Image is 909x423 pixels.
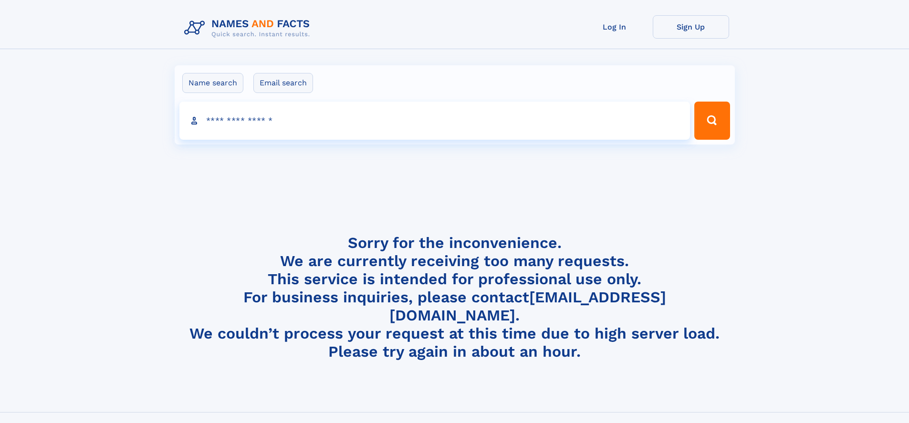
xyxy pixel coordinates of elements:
[694,102,730,140] button: Search Button
[389,288,666,324] a: [EMAIL_ADDRESS][DOMAIN_NAME]
[653,15,729,39] a: Sign Up
[179,102,690,140] input: search input
[576,15,653,39] a: Log In
[180,234,729,361] h4: Sorry for the inconvenience. We are currently receiving too many requests. This service is intend...
[253,73,313,93] label: Email search
[182,73,243,93] label: Name search
[180,15,318,41] img: Logo Names and Facts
